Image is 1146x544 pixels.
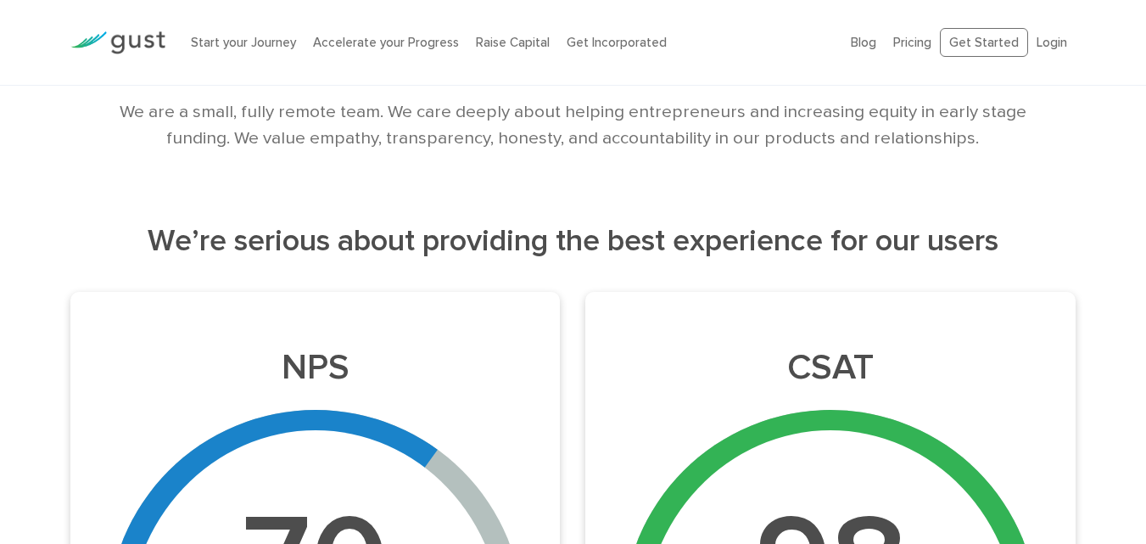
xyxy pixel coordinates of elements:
[1037,35,1067,50] a: Login
[111,98,1036,151] p: We are a small, fully remote team. We care deeply about helping entrepreneurs and increasing equi...
[893,35,931,50] a: Pricing
[940,28,1028,58] a: Get Started
[70,31,165,54] img: Gust Logo
[191,35,296,50] a: Start your Journey
[84,346,547,389] h3: NPS
[851,35,876,50] a: Blog
[313,35,459,50] a: Accelerate your Progress
[70,221,1076,261] h2: We’re serious about providing the best experience for our users
[567,35,667,50] a: Get Incorporated
[476,35,550,50] a: Raise Capital
[599,346,1062,389] h3: CSAT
